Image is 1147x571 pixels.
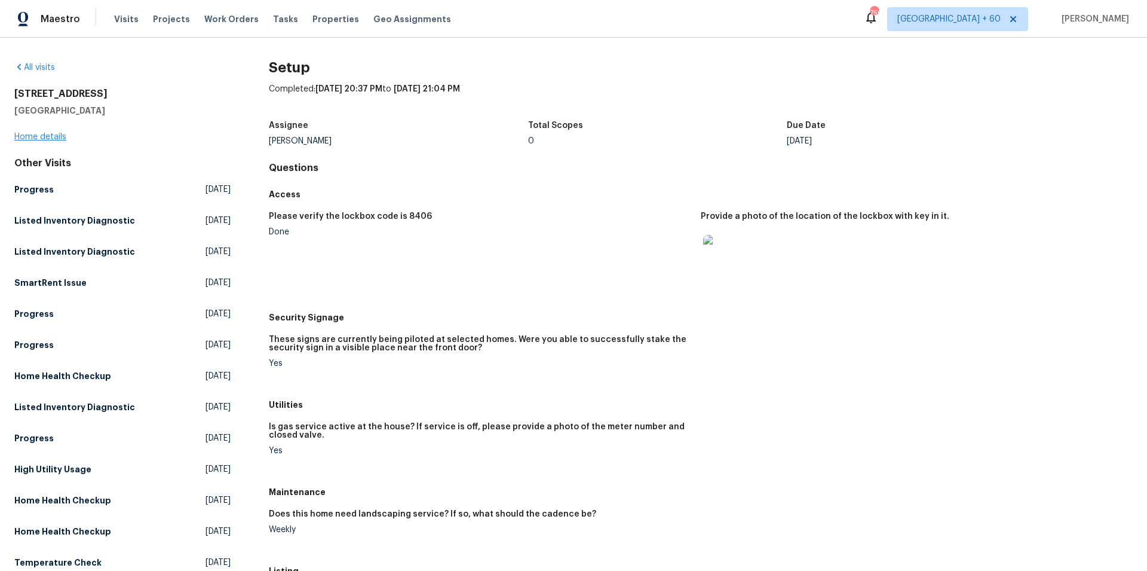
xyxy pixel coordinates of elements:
span: [DATE] [206,463,231,475]
h5: Access [269,188,1133,200]
div: Yes [269,359,691,368]
a: Progress[DATE] [14,303,231,325]
div: Yes [269,447,691,455]
h5: Listed Inventory Diagnostic [14,401,135,413]
h5: Is gas service active at the house? If service is off, please provide a photo of the meter number... [269,423,691,439]
span: Maestro [41,13,80,25]
span: [GEOGRAPHIC_DATA] + 60 [897,13,1001,25]
h5: Progress [14,184,54,196]
span: Geo Assignments [373,13,451,25]
a: Home Health Checkup[DATE] [14,521,231,542]
a: Progress[DATE] [14,179,231,200]
h5: Home Health Checkup [14,526,111,538]
span: [DATE] 20:37 PM [315,85,382,93]
h5: SmartRent Issue [14,277,87,289]
span: [DATE] [206,215,231,227]
a: Home details [14,133,66,141]
h5: Assignee [269,121,308,130]
div: [DATE] [787,137,1046,145]
span: [DATE] [206,339,231,351]
a: Listed Inventory Diagnostic[DATE] [14,241,231,262]
span: [DATE] [206,308,231,320]
span: Properties [312,13,359,25]
h5: Progress [14,432,54,444]
a: All visits [14,63,55,72]
h5: Total Scopes [528,121,583,130]
span: [DATE] [206,432,231,444]
span: [DATE] [206,277,231,289]
div: [PERSON_NAME] [269,137,528,145]
a: Listed Inventory Diagnostic[DATE] [14,396,231,418]
h4: Questions [269,162,1133,174]
h5: Provide a photo of the location of the lockbox with key in it. [701,212,949,221]
span: [DATE] 21:04 PM [394,85,460,93]
a: Listed Inventory Diagnostic[DATE] [14,210,231,231]
h5: Home Health Checkup [14,370,111,382]
h5: Listed Inventory Diagnostic [14,246,135,258]
h5: Utilities [269,399,1133,411]
h5: Security Signage [269,312,1133,323]
span: Projects [153,13,190,25]
h2: [STREET_ADDRESS] [14,88,231,100]
span: [DATE] [206,401,231,413]
span: Visits [114,13,139,25]
h2: Setup [269,62,1133,74]
span: Work Orders [204,13,259,25]
span: [DATE] [206,246,231,258]
h5: Listed Inventory Diagnostic [14,215,135,227]
div: Completed: to [269,83,1133,114]
h5: Progress [14,339,54,351]
div: Weekly [269,526,691,534]
a: SmartRent Issue[DATE] [14,272,231,294]
h5: These signs are currently being piloted at selected homes. Were you able to successfully stake th... [269,335,691,352]
span: [DATE] [206,370,231,382]
div: 750 [870,7,878,19]
span: [DATE] [206,184,231,196]
span: [PERSON_NAME] [1057,13,1129,25]
h5: Please verify the lockbox code is 8406 [269,212,432,221]
div: Other Visits [14,157,231,169]
a: Home Health Checkup[DATE] [14,365,231,387]
a: Home Health Checkup[DATE] [14,490,231,511]
a: High Utility Usage[DATE] [14,459,231,480]
span: [DATE] [206,526,231,538]
h5: Maintenance [269,486,1133,498]
span: [DATE] [206,494,231,506]
span: Tasks [273,15,298,23]
span: [DATE] [206,557,231,569]
h5: Temperature Check [14,557,102,569]
h5: Home Health Checkup [14,494,111,506]
h5: High Utility Usage [14,463,91,475]
div: Done [269,228,691,236]
a: Progress[DATE] [14,428,231,449]
h5: Does this home need landscaping service? If so, what should the cadence be? [269,510,596,518]
h5: [GEOGRAPHIC_DATA] [14,105,231,117]
h5: Due Date [787,121,826,130]
a: Progress[DATE] [14,334,231,356]
h5: Progress [14,308,54,320]
div: 0 [528,137,787,145]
